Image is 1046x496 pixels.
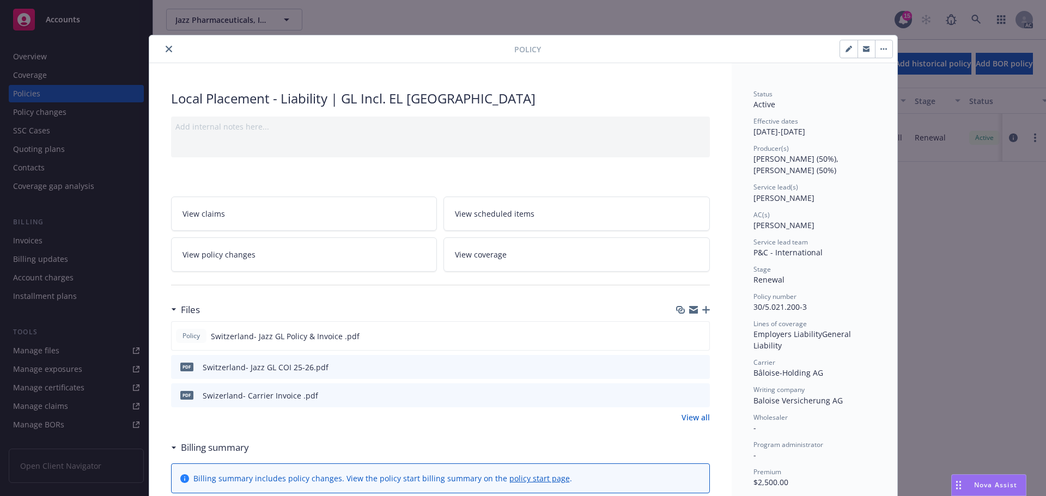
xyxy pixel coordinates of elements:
[509,473,570,483] a: policy start page
[951,474,1026,496] button: Nova Assist
[753,193,814,203] span: [PERSON_NAME]
[203,362,329,373] div: Switzerland- Jazz GL COI 25-26.pdf
[753,144,789,153] span: Producer(s)
[455,208,534,219] span: View scheduled items
[753,182,798,192] span: Service lead(s)
[753,117,875,137] div: [DATE] - [DATE]
[753,385,805,394] span: Writing company
[753,274,784,285] span: Renewal
[696,390,706,401] button: preview file
[180,331,202,341] span: Policy
[753,368,823,378] span: Bâloise-Holding AG
[183,208,225,219] span: View claims
[696,362,706,373] button: preview file
[753,319,807,328] span: Lines of coverage
[753,247,823,258] span: P&C - International
[695,330,705,342] button: preview file
[974,480,1017,489] span: Nova Assist
[678,390,687,401] button: download file
[171,237,437,272] a: View policy changes
[203,390,318,401] div: Swizerland- Carrier Invoice .pdf
[753,329,822,339] span: Employers Liability
[753,237,808,247] span: Service lead team
[678,330,686,342] button: download file
[753,329,853,351] span: General Liability
[753,440,823,449] span: Program administrator
[180,391,193,399] span: pdf
[443,197,710,231] a: View scheduled items
[514,44,541,55] span: Policy
[753,413,788,422] span: Wholesaler
[753,302,807,312] span: 30/5.021.200-3
[753,210,770,219] span: AC(s)
[753,89,773,99] span: Status
[753,154,841,175] span: [PERSON_NAME] (50%), [PERSON_NAME] (50%)
[753,422,756,433] span: -
[678,362,687,373] button: download file
[162,42,175,56] button: close
[443,237,710,272] a: View coverage
[211,330,360,342] span: Switzerland- Jazz GL Policy & Invoice .pdf
[952,475,965,495] div: Drag to move
[753,450,756,460] span: -
[682,412,710,423] a: View all
[753,292,796,301] span: Policy number
[753,117,798,126] span: Effective dates
[171,440,249,455] div: Billing summary
[753,395,843,406] span: Baloise Versicherung AG
[180,363,193,371] span: pdf
[753,477,788,487] span: $2,500.00
[171,303,200,317] div: Files
[171,89,710,108] div: Local Placement - Liability | GL Incl. EL [GEOGRAPHIC_DATA]
[171,197,437,231] a: View claims
[181,303,200,317] h3: Files
[455,249,507,260] span: View coverage
[175,121,706,132] div: Add internal notes here...
[753,265,771,274] span: Stage
[753,99,775,109] span: Active
[753,358,775,367] span: Carrier
[193,473,572,484] div: Billing summary includes policy changes. View the policy start billing summary on the .
[181,440,249,455] h3: Billing summary
[753,220,814,230] span: [PERSON_NAME]
[753,467,781,476] span: Premium
[183,249,256,260] span: View policy changes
